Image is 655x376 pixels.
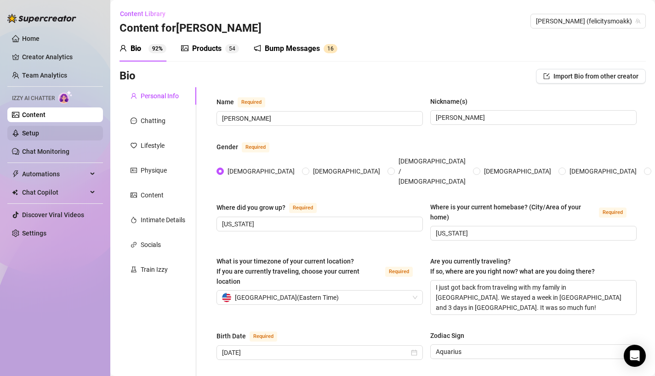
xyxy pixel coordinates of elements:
[216,202,327,213] label: Where did you grow up?
[131,266,137,273] span: experiment
[385,267,413,277] span: Required
[536,69,646,84] button: Import Bio from other creator
[265,43,320,54] div: Bump Messages
[235,291,339,304] span: [GEOGRAPHIC_DATA] ( Eastern Time )
[7,14,76,23] img: logo-BBDzfeDw.svg
[131,93,137,99] span: user
[635,18,641,24] span: team
[536,14,640,28] span: Felicity (felicitysmoakk)
[120,69,136,84] h3: Bio
[330,45,334,52] span: 6
[238,97,265,107] span: Required
[216,331,287,342] label: Birth Date
[430,96,467,107] div: Nickname(s)
[141,140,165,151] div: Lifestyle
[216,97,234,107] div: Name
[22,72,67,79] a: Team Analytics
[216,258,359,285] span: What is your timezone of your current location? If you are currently traveling, choose your curre...
[131,217,137,223] span: fire
[436,345,631,359] span: Aquarius
[553,73,638,80] span: Import Bio from other creator
[12,189,18,196] img: Chat Copilot
[222,113,416,123] input: Name
[141,215,185,225] div: Intimate Details
[599,208,627,218] span: Required
[566,166,640,176] span: [DEMOGRAPHIC_DATA]
[131,192,137,198] span: picture
[436,228,629,238] input: Where is your current homebase? (City/Area of your home)
[216,202,285,213] div: Where did you grow up?
[222,219,416,229] input: Where did you grow up?
[120,10,165,17] span: Content Library
[22,185,87,200] span: Chat Copilot
[141,264,168,275] div: Train Izzy
[22,211,84,219] a: Discover Viral Videos
[309,166,384,176] span: [DEMOGRAPHIC_DATA]
[430,331,464,341] div: Zodiac Sign
[120,21,262,36] h3: Content for [PERSON_NAME]
[131,118,137,124] span: message
[430,202,595,222] div: Where is your current homebase? (City/Area of your home)
[141,116,165,126] div: Chatting
[22,148,69,155] a: Chat Monitoring
[22,167,87,181] span: Automations
[543,73,550,79] span: import
[229,45,232,52] span: 5
[22,50,96,64] a: Creator Analytics
[141,91,179,101] div: Personal Info
[324,44,337,53] sup: 16
[131,241,137,248] span: link
[216,142,238,152] div: Gender
[254,45,261,52] span: notification
[22,230,46,237] a: Settings
[58,90,73,104] img: AI Chatter
[430,96,474,107] label: Nickname(s)
[131,142,137,149] span: heart
[395,156,469,186] span: [DEMOGRAPHIC_DATA] / [DEMOGRAPHIC_DATA]
[12,170,19,178] span: thunderbolt
[430,258,595,275] span: Are you currently traveling? If so, where are you right now? what are you doing there?
[181,45,188,52] span: picture
[12,94,55,103] span: Izzy AI Chatter
[216,96,275,107] label: Name
[224,166,298,176] span: [DEMOGRAPHIC_DATA]
[216,141,279,152] label: Gender
[216,331,246,341] div: Birth Date
[242,142,269,152] span: Required
[148,44,166,53] sup: 92%
[120,6,173,21] button: Content Library
[192,43,222,54] div: Products
[624,345,646,367] div: Open Intercom Messenger
[22,35,40,42] a: Home
[250,331,277,342] span: Required
[222,293,231,302] img: us
[131,43,141,54] div: Bio
[431,281,636,314] textarea: I just got back from traveling with my family in [GEOGRAPHIC_DATA]. We stayed a week in [GEOGRAPH...
[141,165,167,175] div: Physique
[141,240,161,250] div: Socials
[120,45,127,52] span: user
[131,167,137,174] span: idcard
[232,45,235,52] span: 4
[225,44,239,53] sup: 54
[22,129,39,137] a: Setup
[430,331,471,341] label: Zodiac Sign
[436,112,629,123] input: Nickname(s)
[289,203,317,213] span: Required
[141,190,164,200] div: Content
[22,111,46,118] a: Content
[480,166,555,176] span: [DEMOGRAPHIC_DATA]
[222,348,409,358] input: Birth Date
[430,202,637,222] label: Where is your current homebase? (City/Area of your home)
[327,45,330,52] span: 1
